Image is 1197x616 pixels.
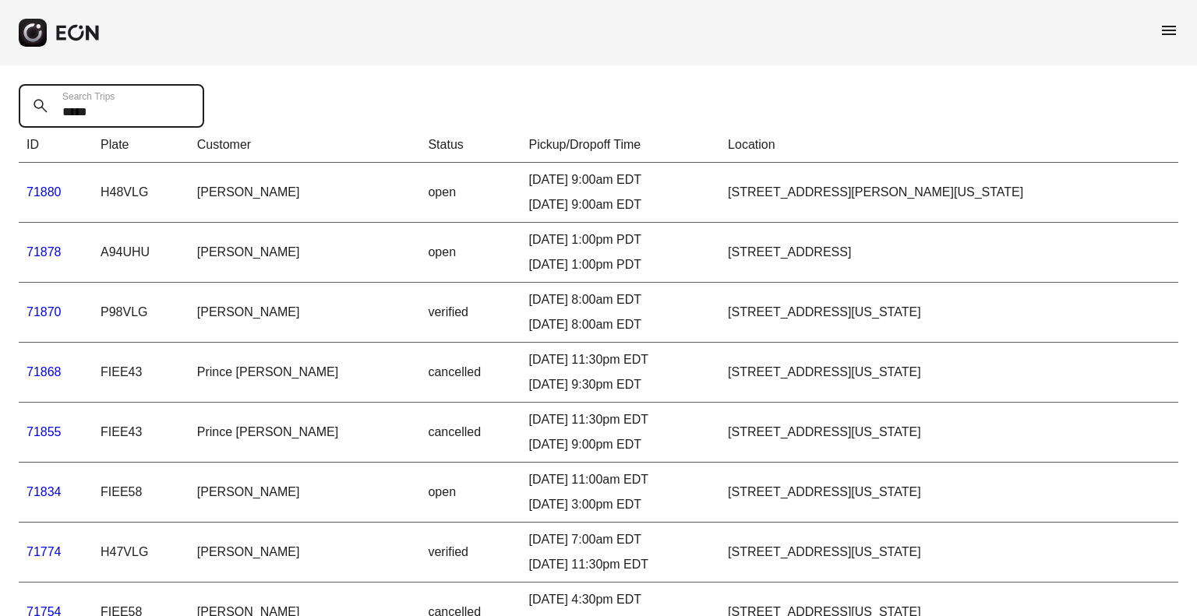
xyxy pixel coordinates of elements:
[62,90,115,103] label: Search Trips
[528,410,712,429] div: [DATE] 11:30pm EDT
[521,128,720,163] th: Pickup/Dropoff Time
[189,163,421,223] td: [PERSON_NAME]
[1160,21,1178,40] span: menu
[26,365,62,378] a: 71868
[93,463,189,523] td: FIEE58
[420,523,521,583] td: verified
[189,223,421,283] td: [PERSON_NAME]
[720,523,1178,583] td: [STREET_ADDRESS][US_STATE]
[93,343,189,403] td: FIEE43
[528,495,712,514] div: [DATE] 3:00pm EDT
[528,231,712,249] div: [DATE] 1:00pm PDT
[189,283,421,343] td: [PERSON_NAME]
[93,223,189,283] td: A94UHU
[720,128,1178,163] th: Location
[420,403,521,463] td: cancelled
[528,590,712,609] div: [DATE] 4:30pm EDT
[189,403,421,463] td: Prince [PERSON_NAME]
[420,343,521,403] td: cancelled
[720,283,1178,343] td: [STREET_ADDRESS][US_STATE]
[26,425,62,438] a: 71855
[420,128,521,163] th: Status
[528,470,712,489] div: [DATE] 11:00am EDT
[189,523,421,583] td: [PERSON_NAME]
[93,128,189,163] th: Plate
[528,530,712,549] div: [DATE] 7:00am EDT
[528,555,712,574] div: [DATE] 11:30pm EDT
[189,343,421,403] td: Prince [PERSON_NAME]
[26,185,62,199] a: 71880
[720,463,1178,523] td: [STREET_ADDRESS][US_STATE]
[26,245,62,259] a: 71878
[93,283,189,343] td: P98VLG
[528,350,712,369] div: [DATE] 11:30pm EDT
[26,305,62,319] a: 71870
[420,283,521,343] td: verified
[528,375,712,394] div: [DATE] 9:30pm EDT
[528,290,712,309] div: [DATE] 8:00am EDT
[420,163,521,223] td: open
[93,163,189,223] td: H48VLG
[26,485,62,498] a: 71834
[720,403,1178,463] td: [STREET_ADDRESS][US_STATE]
[19,128,93,163] th: ID
[528,255,712,274] div: [DATE] 1:00pm PDT
[528,171,712,189] div: [DATE] 9:00am EDT
[420,463,521,523] td: open
[26,545,62,558] a: 71774
[93,403,189,463] td: FIEE43
[93,523,189,583] td: H47VLG
[189,463,421,523] td: [PERSON_NAME]
[189,128,421,163] th: Customer
[720,163,1178,223] td: [STREET_ADDRESS][PERSON_NAME][US_STATE]
[720,343,1178,403] td: [STREET_ADDRESS][US_STATE]
[528,435,712,454] div: [DATE] 9:00pm EDT
[720,223,1178,283] td: [STREET_ADDRESS]
[420,223,521,283] td: open
[528,315,712,334] div: [DATE] 8:00am EDT
[528,195,712,214] div: [DATE] 9:00am EDT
